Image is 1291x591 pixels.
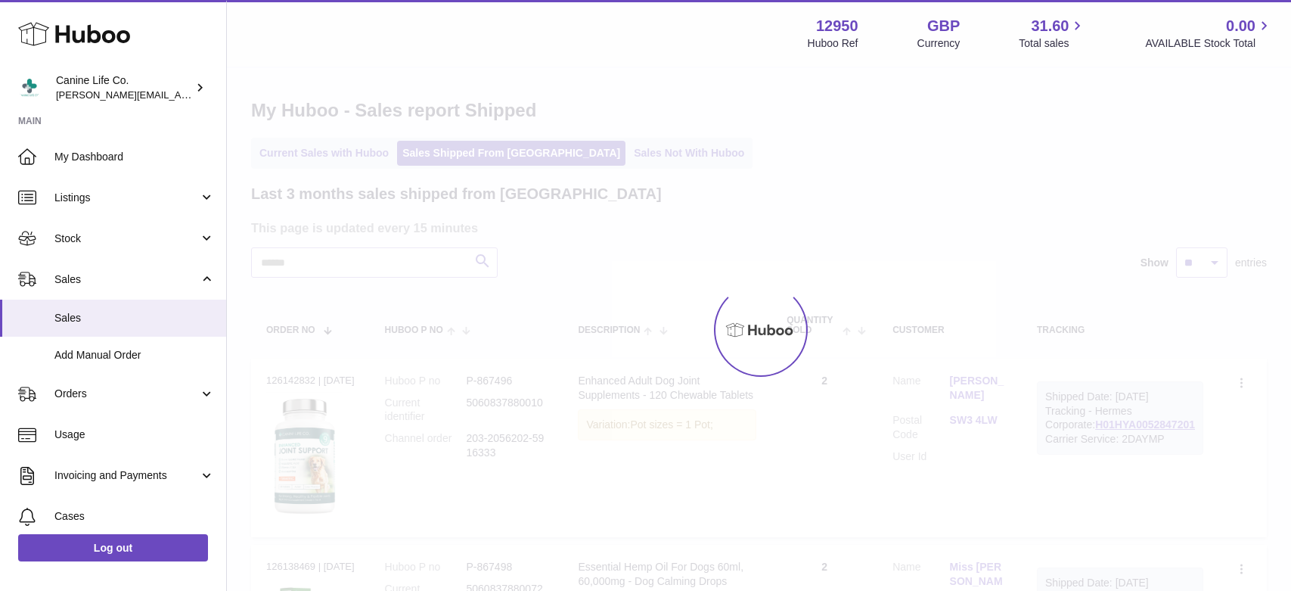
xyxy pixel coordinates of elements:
[54,348,215,362] span: Add Manual Order
[1226,16,1255,36] span: 0.00
[54,428,215,442] span: Usage
[54,150,215,164] span: My Dashboard
[54,509,215,524] span: Cases
[808,36,858,51] div: Huboo Ref
[927,16,960,36] strong: GBP
[18,76,41,99] img: kevin@clsgltd.co.uk
[54,232,199,246] span: Stock
[54,387,199,401] span: Orders
[56,73,192,102] div: Canine Life Co.
[18,534,208,561] a: Log out
[816,16,858,36] strong: 12950
[56,89,303,101] span: [PERSON_NAME][EMAIL_ADDRESS][DOMAIN_NAME]
[54,191,199,205] span: Listings
[917,36,960,51] div: Currency
[1031,16,1069,36] span: 31.60
[1145,16,1273,51] a: 0.00 AVAILABLE Stock Total
[54,272,199,287] span: Sales
[1145,36,1273,51] span: AVAILABLE Stock Total
[1019,36,1086,51] span: Total sales
[1019,16,1086,51] a: 31.60 Total sales
[54,311,215,325] span: Sales
[54,468,199,483] span: Invoicing and Payments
